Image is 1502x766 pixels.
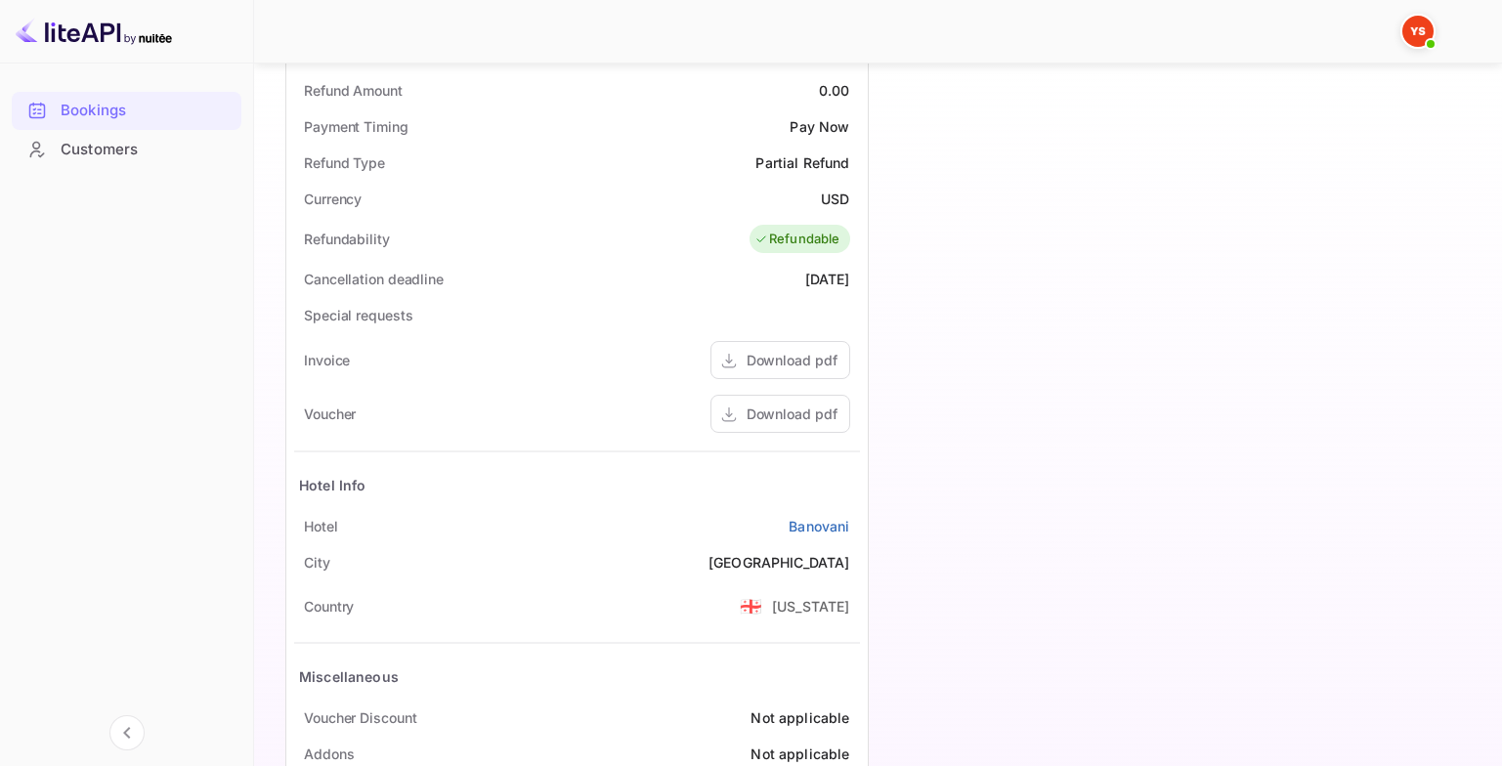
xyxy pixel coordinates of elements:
div: Refund Amount [304,80,403,101]
div: Bookings [12,92,241,130]
div: Miscellaneous [299,666,399,687]
div: 0.00 [819,80,850,101]
div: Cancellation deadline [304,269,444,289]
a: Bookings [12,92,241,128]
div: [GEOGRAPHIC_DATA] [708,552,850,573]
div: Refundability [304,229,390,249]
div: Download pdf [747,404,837,424]
a: Banovani [789,516,849,536]
div: [US_STATE] [772,596,850,617]
div: Refundable [754,230,840,249]
div: Currency [304,189,362,209]
div: [DATE] [805,269,850,289]
div: Refund Type [304,152,385,173]
div: Payment Timing [304,116,408,137]
div: Bookings [61,100,232,122]
div: Hotel [304,516,338,536]
span: United States [740,588,762,623]
div: Partial Refund [755,152,849,173]
div: Customers [12,131,241,169]
div: USD [821,189,849,209]
button: Collapse navigation [109,715,145,750]
div: Download pdf [747,350,837,370]
img: LiteAPI logo [16,16,172,47]
div: Not applicable [751,707,849,728]
div: Pay Now [790,116,849,137]
div: Special requests [304,305,412,325]
div: Hotel Info [299,475,366,495]
div: Country [304,596,354,617]
div: Not applicable [751,744,849,764]
div: Addons [304,744,354,764]
div: Invoice [304,350,350,370]
a: Customers [12,131,241,167]
img: Yandex Support [1402,16,1434,47]
div: City [304,552,330,573]
div: Voucher Discount [304,707,416,728]
div: Voucher [304,404,356,424]
div: Customers [61,139,232,161]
